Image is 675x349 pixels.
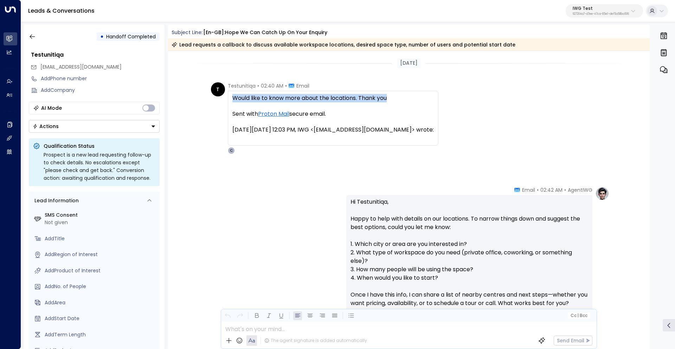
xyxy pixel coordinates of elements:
[566,4,643,18] button: IWG Test927204a7-d7ee-47ca-85e1-def5a58ba506
[573,6,629,11] p: IWG Test
[29,120,160,133] div: Button group with a nested menu
[172,41,515,48] div: Lead requests a callback to discuss available workspace locations, desired space type, number of ...
[45,315,157,322] div: AddStart Date
[564,186,566,193] span: •
[568,186,592,193] span: AgentIWG
[257,82,259,89] span: •
[100,30,104,43] div: •
[44,151,155,182] div: Prospect is a new lead requesting follow-up to check details. No escalations except "please check...
[522,186,535,193] span: Email
[172,29,202,36] span: Subject Line:
[211,82,225,96] div: T
[228,82,256,89] span: Testunitiqa
[29,120,160,133] button: Actions
[106,33,156,40] span: Handoff Completed
[40,63,122,70] span: [EMAIL_ADDRESS][DOMAIN_NAME]
[32,197,79,204] div: Lead Information
[45,219,157,226] div: Not given
[570,313,587,318] span: Cc Bcc
[223,311,232,320] button: Undo
[41,104,62,112] div: AI Mode
[45,299,157,306] div: AddArea
[232,110,434,118] div: Sent with secure email.
[261,82,283,89] span: 02:40 AM
[573,13,629,15] p: 927204a7-d7ee-47ca-85e1-def5a58ba506
[258,110,289,118] a: Proton Mail
[577,313,579,318] span: |
[44,142,155,150] p: Qualification Status
[28,7,95,15] a: Leads & Conversations
[203,29,327,36] div: [en-GB]:Hope we can catch up on your enquiry
[236,311,244,320] button: Redo
[285,82,287,89] span: •
[232,126,434,142] div: [DATE][DATE] 12:03 PM, IWG <[EMAIL_ADDRESS][DOMAIN_NAME]> wrote:
[264,337,367,344] div: The agent signature is added automatically
[567,312,590,319] button: Cc|Bcc
[537,186,539,193] span: •
[40,63,122,71] span: testunitiqa@protonmail.com
[296,82,309,89] span: Email
[45,267,157,274] div: AddProduct of Interest
[31,51,160,59] div: Testunitiqa
[397,58,420,68] div: [DATE]
[232,94,434,102] div: Would like to know more about the locations. Thank you
[45,331,157,338] div: AddTerm Length
[45,235,157,242] div: AddTitle
[228,147,235,154] div: C
[351,198,588,316] p: Hi Testunitiqa, Happy to help with details on our locations. To narrow things down and suggest th...
[45,283,157,290] div: AddNo. of People
[540,186,562,193] span: 02:42 AM
[45,211,157,219] label: SMS Consent
[595,186,609,201] img: profile-logo.png
[45,251,157,258] div: AddRegion of Interest
[33,123,59,129] div: Actions
[41,87,160,94] div: AddCompany
[41,75,160,82] div: AddPhone number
